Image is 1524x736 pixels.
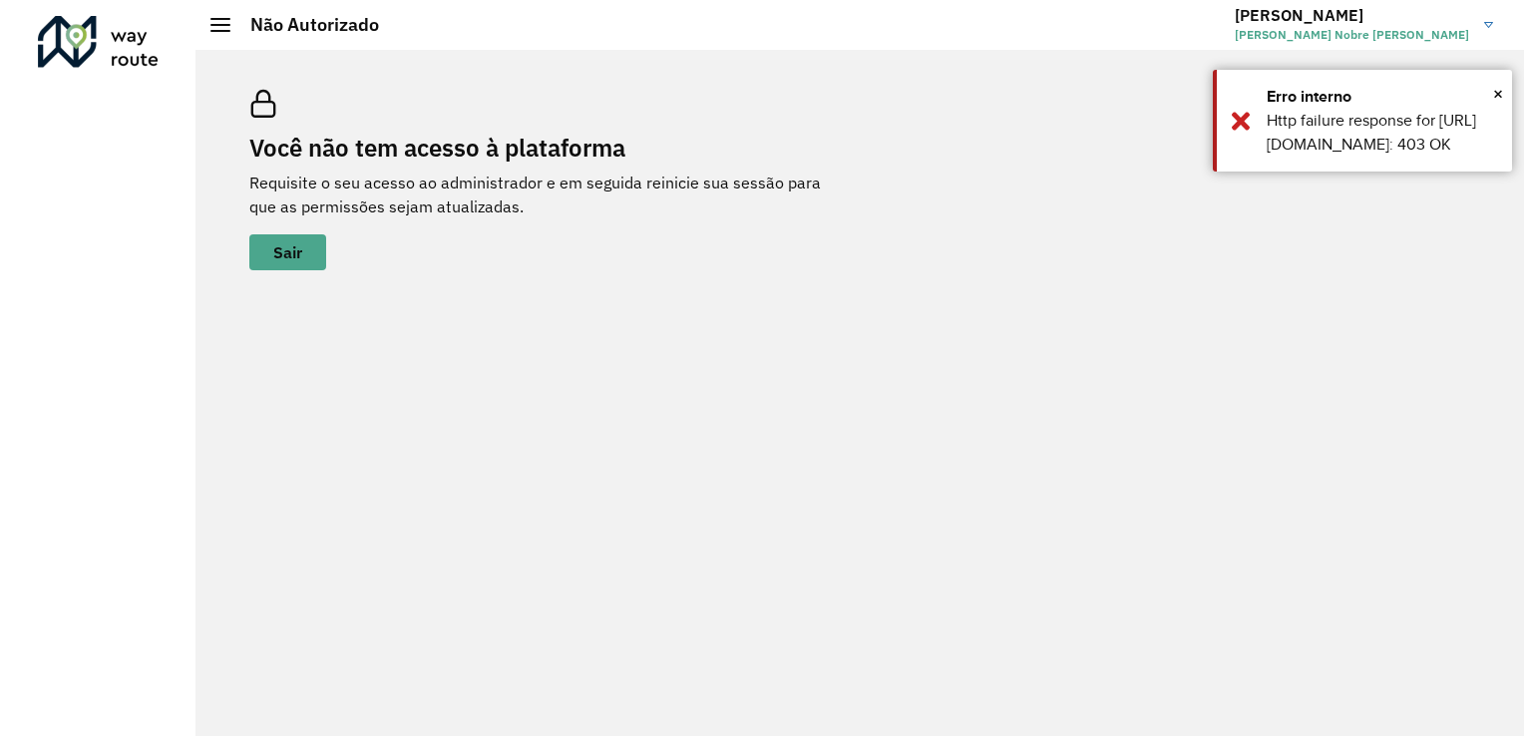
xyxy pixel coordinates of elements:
button: Close [1493,79,1503,109]
div: Erro interno [1267,85,1497,109]
span: [PERSON_NAME] Nobre [PERSON_NAME] [1235,26,1469,44]
button: button [249,234,326,270]
h2: Você não tem acesso à plataforma [249,134,848,163]
h3: [PERSON_NAME] [1235,6,1469,25]
p: Requisite o seu acesso ao administrador e em seguida reinicie sua sessão para que as permissões s... [249,171,848,218]
h2: Não Autorizado [230,14,379,36]
span: × [1493,79,1503,109]
div: Http failure response for [URL][DOMAIN_NAME]: 403 OK [1267,109,1497,157]
span: Sair [273,244,302,260]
